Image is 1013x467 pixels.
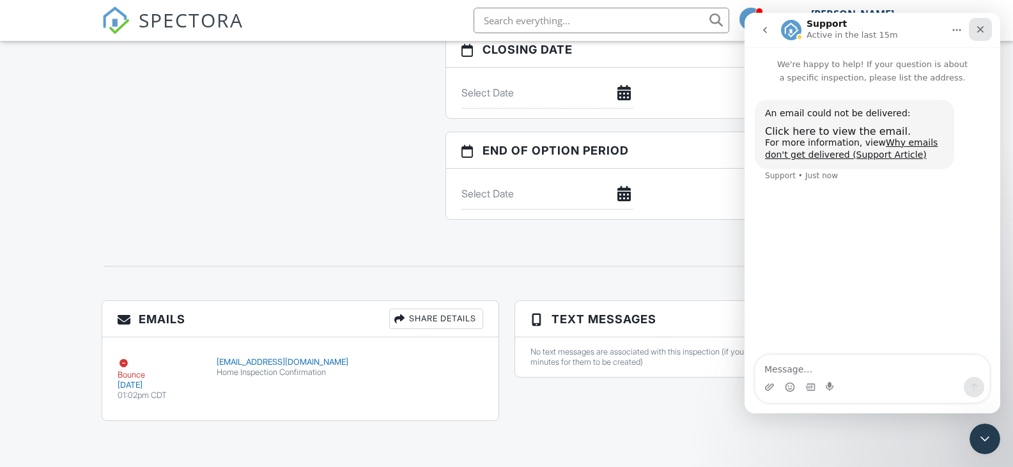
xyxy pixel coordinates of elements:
[118,390,201,401] div: 01:02pm CDT
[483,142,629,159] span: End of Option Period
[118,357,201,380] div: Bounce
[389,309,483,329] div: Share Details
[745,13,1000,413] iframe: Intercom live chat
[102,17,244,44] a: SPECTORA
[139,6,244,33] span: SPECTORA
[970,424,1000,454] iframe: Intercom live chat
[217,367,384,378] div: Home Inspection Confirmation
[461,77,633,109] input: Select Date
[483,41,573,58] span: Closing date
[515,301,911,337] h3: Text Messages
[474,8,729,33] input: Search everything...
[811,8,894,20] div: [PERSON_NAME]
[217,357,384,367] div: [EMAIL_ADDRESS][DOMAIN_NAME]
[118,380,201,390] div: [DATE]
[102,6,130,34] img: The Best Home Inspection Software - Spectora
[102,347,499,411] a: Bounce [DATE] 01:02pm CDT [EMAIL_ADDRESS][DOMAIN_NAME] Home Inspection Confirmation
[102,301,499,337] h3: Emails
[461,178,633,210] input: Select Date
[530,347,896,367] div: No text messages are associated with this inspection (if you just created it, it sometimes takes ...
